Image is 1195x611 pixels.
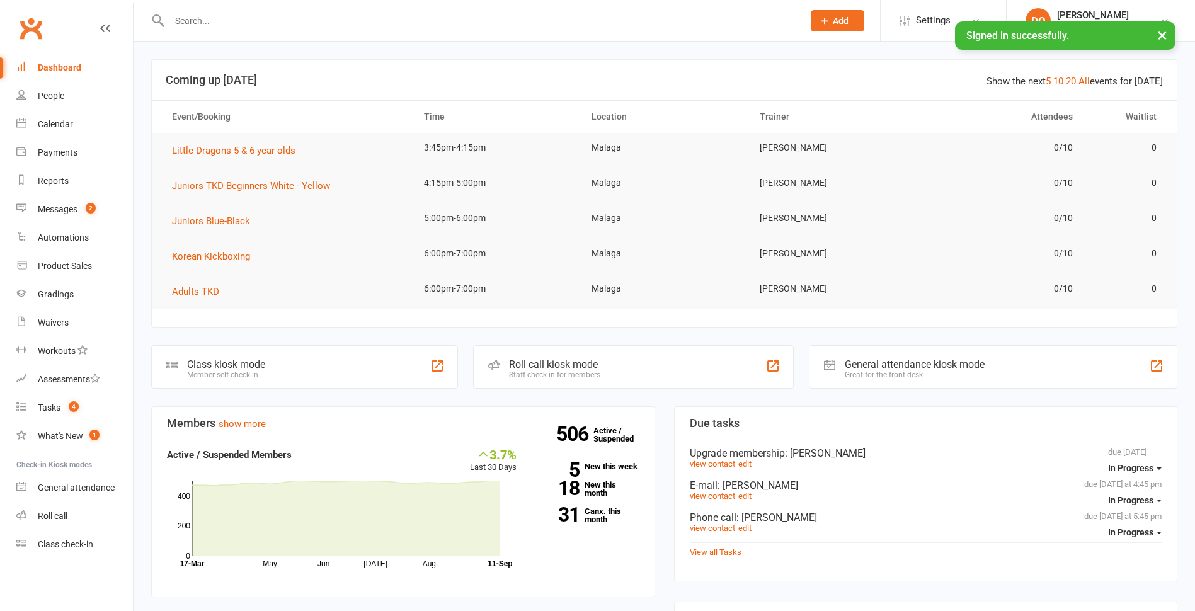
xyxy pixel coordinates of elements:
[1084,203,1168,233] td: 0
[748,101,916,133] th: Trainer
[535,462,639,471] a: 5New this week
[916,6,951,35] span: Settings
[580,168,748,198] td: Malaga
[38,511,67,521] div: Roll call
[172,251,250,262] span: Korean Kickboxing
[916,274,1084,304] td: 0/10
[172,286,219,297] span: Adults TKD
[535,460,580,479] strong: 5
[161,101,413,133] th: Event/Booking
[580,133,748,163] td: Malaga
[916,239,1084,268] td: 0/10
[86,203,96,214] span: 2
[172,214,259,229] button: Juniors Blue-Black
[470,447,517,461] div: 3.7%
[785,447,866,459] span: : [PERSON_NAME]
[535,481,639,497] a: 18New this month
[16,110,133,139] a: Calendar
[16,309,133,337] a: Waivers
[1108,463,1153,473] span: In Progress
[916,168,1084,198] td: 0/10
[593,417,649,452] a: 506Active / Suspended
[1026,8,1051,33] div: DO
[16,337,133,365] a: Workouts
[986,74,1163,89] div: Show the next events for [DATE]
[833,16,849,26] span: Add
[38,119,73,129] div: Calendar
[167,417,639,430] h3: Members
[38,317,69,328] div: Waivers
[580,203,748,233] td: Malaga
[413,101,580,133] th: Time
[16,252,133,280] a: Product Sales
[738,523,752,533] a: edit
[580,101,748,133] th: Location
[16,82,133,110] a: People
[15,13,47,44] a: Clubworx
[16,54,133,82] a: Dashboard
[38,261,92,271] div: Product Sales
[413,203,580,233] td: 5:00pm-6:00pm
[413,274,580,304] td: 6:00pm-7:00pm
[413,168,580,198] td: 4:15pm-5:00pm
[166,12,794,30] input: Search...
[690,547,741,557] a: View all Tasks
[38,176,69,186] div: Reports
[916,101,1084,133] th: Attendees
[535,507,639,523] a: 31Canx. this month
[16,394,133,422] a: Tasks 4
[172,180,330,191] span: Juniors TKD Beginners White - Yellow
[167,449,292,460] strong: Active / Suspended Members
[187,358,265,370] div: Class kiosk mode
[1084,168,1168,198] td: 0
[1108,489,1162,511] button: In Progress
[1084,101,1168,133] th: Waitlist
[16,139,133,167] a: Payments
[1108,527,1153,537] span: In Progress
[38,431,83,441] div: What's New
[16,502,133,530] a: Roll call
[690,447,1162,459] div: Upgrade membership
[811,10,864,31] button: Add
[845,370,985,379] div: Great for the front desk
[1078,76,1090,87] a: All
[738,491,752,501] a: edit
[556,425,593,443] strong: 506
[690,479,1162,491] div: E-mail
[1053,76,1063,87] a: 10
[16,365,133,394] a: Assessments
[916,133,1084,163] td: 0/10
[16,530,133,559] a: Class kiosk mode
[38,289,74,299] div: Gradings
[690,417,1162,430] h3: Due tasks
[16,474,133,502] a: General attendance kiosk mode
[38,483,115,493] div: General attendance
[470,447,517,474] div: Last 30 Days
[172,145,295,156] span: Little Dragons 5 & 6 year olds
[738,459,752,469] a: edit
[38,91,64,101] div: People
[748,168,916,198] td: [PERSON_NAME]
[1151,21,1174,49] button: ×
[16,224,133,252] a: Automations
[1046,76,1051,87] a: 5
[69,401,79,412] span: 4
[535,505,580,524] strong: 31
[535,479,580,498] strong: 18
[413,239,580,268] td: 6:00pm-7:00pm
[1108,495,1153,505] span: In Progress
[718,479,798,491] span: : [PERSON_NAME]
[580,239,748,268] td: Malaga
[16,195,133,224] a: Messages 2
[748,203,916,233] td: [PERSON_NAME]
[1084,133,1168,163] td: 0
[1108,521,1162,544] button: In Progress
[166,74,1163,86] h3: Coming up [DATE]
[690,511,1162,523] div: Phone call
[172,215,250,227] span: Juniors Blue-Black
[38,374,100,384] div: Assessments
[38,232,89,243] div: Automations
[690,523,735,533] a: view contact
[89,430,100,440] span: 1
[690,491,735,501] a: view contact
